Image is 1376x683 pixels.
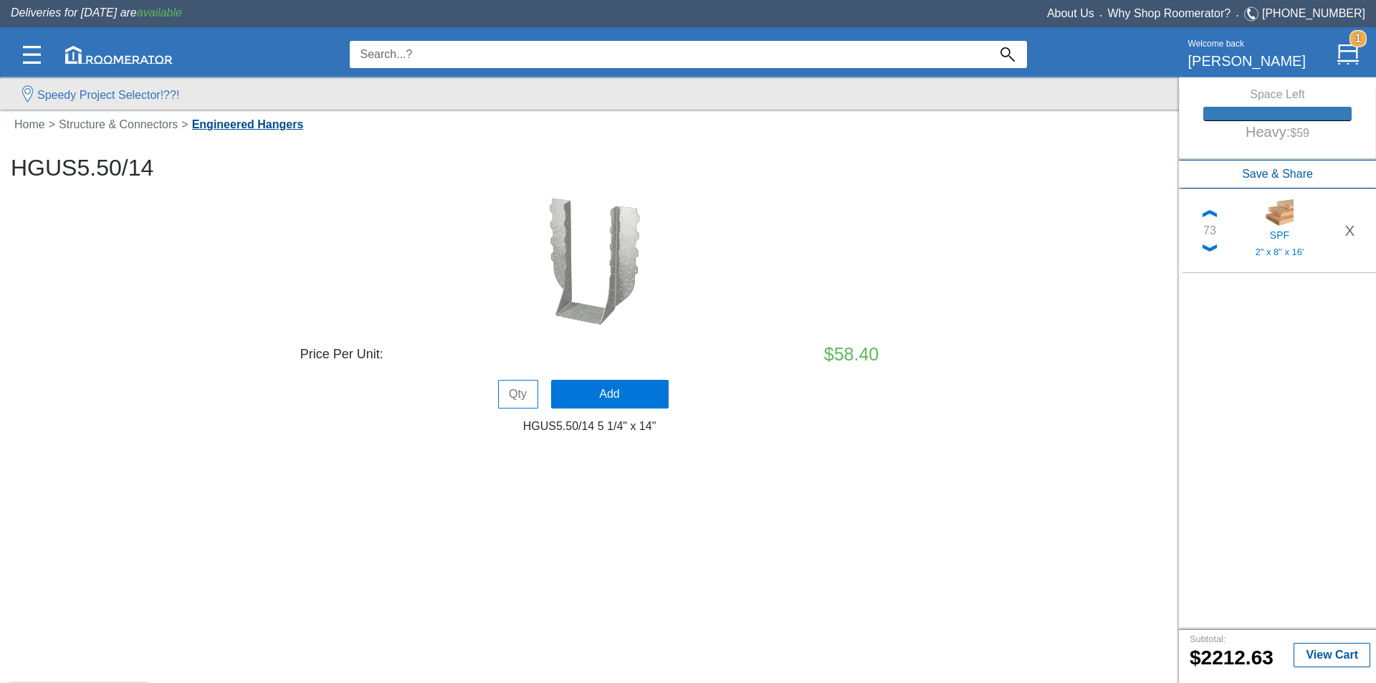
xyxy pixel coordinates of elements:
[1265,198,1294,226] img: 11200265_sm.jpg
[1108,7,1231,19] a: Why Shop Roomerator?
[11,420,1168,433] h6: HGUS5.50/14 5 1/4" x 14"
[49,116,55,133] label: >
[551,380,669,409] button: Add
[11,156,1168,181] h2: HGUS5.50/14
[1349,30,1367,47] strong: 1
[1234,247,1325,258] h5: 2" x 8" x 16'
[300,345,686,364] div: Price Per Unit:
[686,341,879,368] div: $58.40
[1244,5,1262,23] img: Telephone.svg
[1290,127,1309,139] small: $59
[1203,210,1217,217] img: Up_Chevron.png
[1337,44,1359,65] img: Cart.svg
[37,87,179,104] label: Speedy Project Selector!??!
[1047,7,1094,19] a: About Us
[350,41,988,68] input: Search...?
[55,118,181,130] a: Structure & Connectors
[1234,226,1325,241] h5: SPF
[1336,219,1364,242] button: X
[11,118,49,130] a: Home
[137,6,182,19] span: available
[1203,121,1351,140] h5: Heavy:
[1179,160,1376,188] button: Save & Share
[23,46,41,64] img: Categories.svg
[188,118,307,130] a: Engineered Hangers
[1203,244,1217,252] img: Down_Chevron.png
[65,46,173,64] img: roomerator-logo.svg
[1262,7,1365,19] a: [PHONE_NUMBER]
[1203,222,1216,239] div: 73
[181,116,188,133] label: >
[498,380,538,409] input: Qty
[1000,47,1015,62] img: Search_Icon.svg
[1231,12,1244,19] span: •
[11,6,182,19] span: Deliveries for [DATE] are
[1094,12,1108,19] span: •
[1223,198,1336,264] a: SPF2" x 8" x 16'
[1203,88,1351,101] h6: Space Left
[518,186,661,330] img: 17270117_lg.jpg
